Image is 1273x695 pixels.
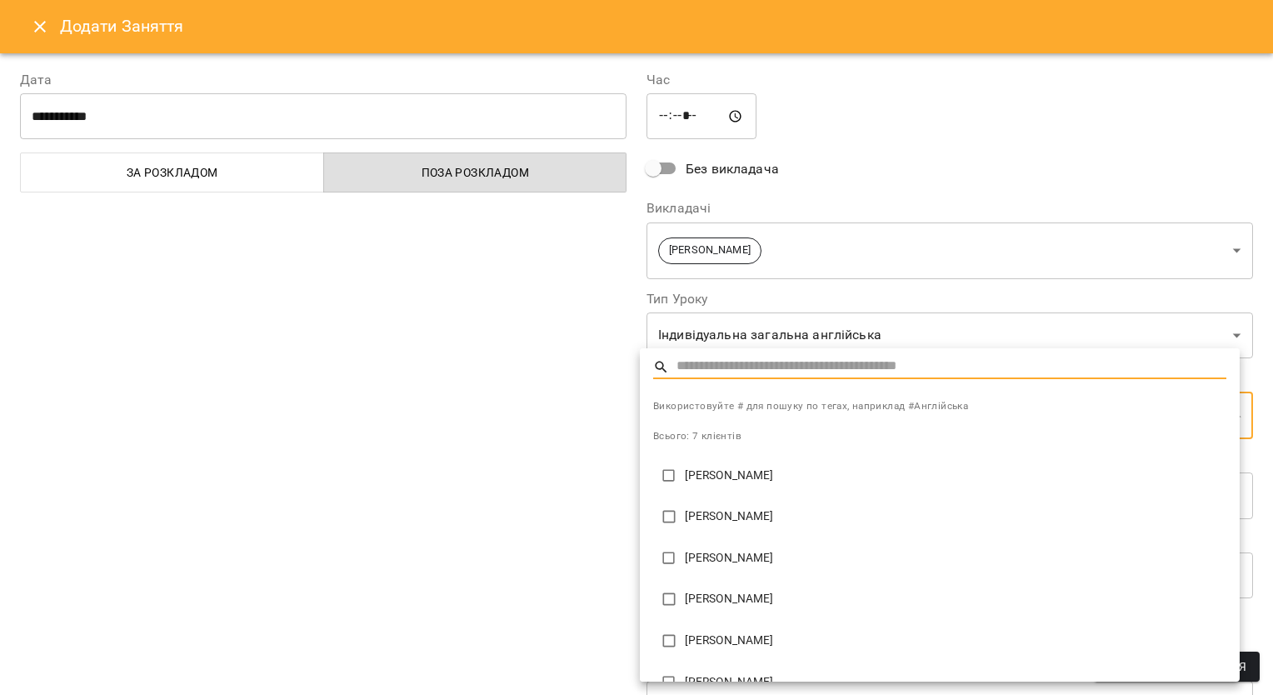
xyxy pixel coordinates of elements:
[685,467,1226,484] p: [PERSON_NAME]
[685,550,1226,567] p: [PERSON_NAME]
[685,508,1226,525] p: [PERSON_NAME]
[653,430,741,442] span: Всього: 7 клієнтів
[653,398,1226,415] span: Використовуйте # для пошуку по тегах, наприклад #Англійська
[685,591,1226,607] p: [PERSON_NAME]
[685,674,1226,691] p: [PERSON_NAME]
[685,632,1226,649] p: [PERSON_NAME]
